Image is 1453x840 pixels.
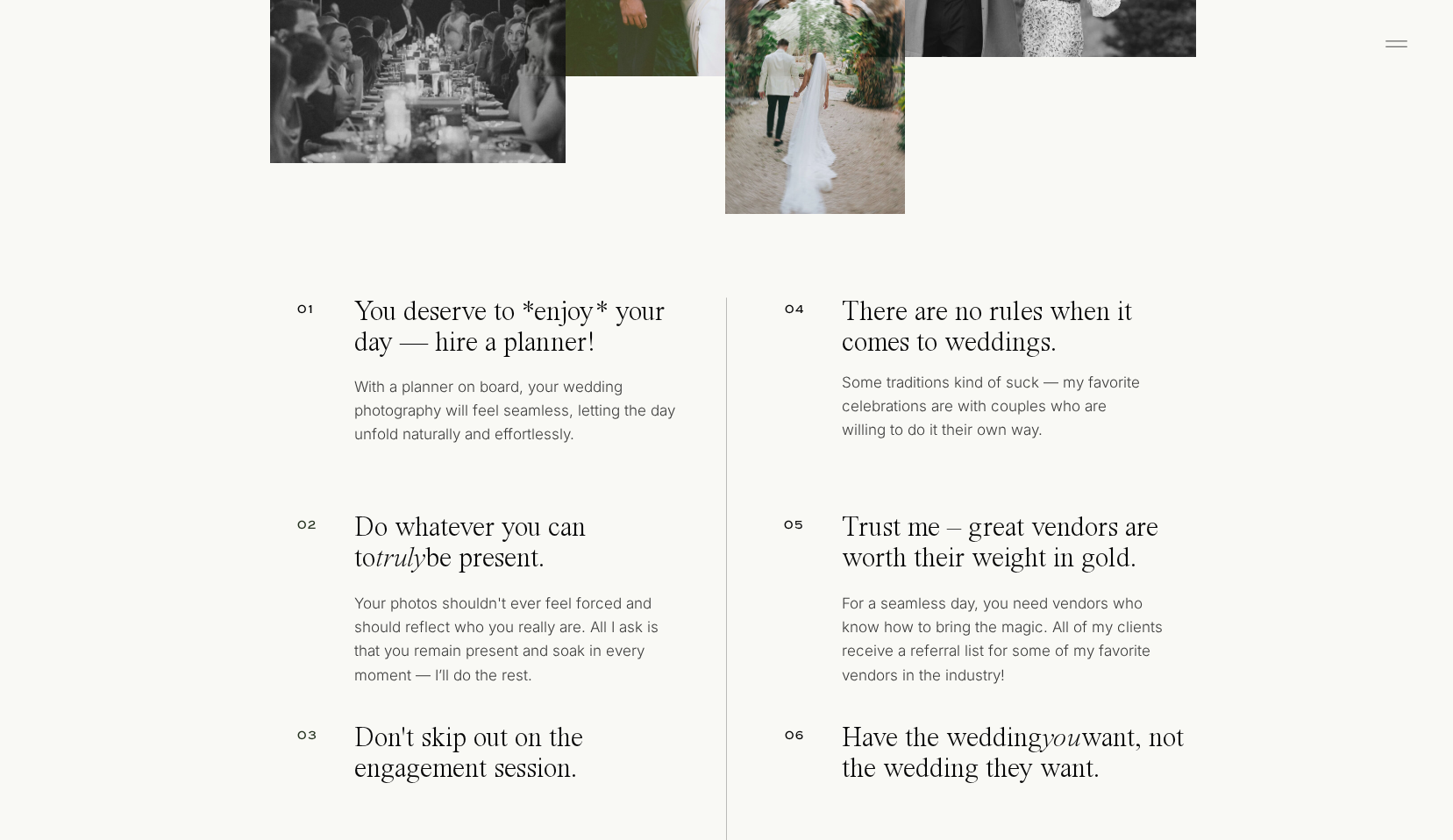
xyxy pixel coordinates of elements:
[1042,725,1081,753] i: you
[354,375,681,461] p: With a planner on board, your wedding photography will feel seamless, letting the day unfold natu...
[354,514,681,573] p: Do whatever you can to be present.
[842,298,1143,357] p: There are no rules when it comes to weddings.
[354,724,670,820] p: Don't skip out on the engagement session.
[354,592,681,682] p: Your photos shouldn't ever feel forced and should reflect who you really are. All I ask is that y...
[742,727,805,751] a: 06
[842,514,1209,592] p: Trust me – great vendors are worth their weight in gold.
[842,592,1173,687] p: For a seamless day, you need vendors who know how to bring the magic. All of my clients receive a...
[297,516,360,540] a: 02
[842,371,1153,473] p: Some traditions kind of suck — my favorite celebrations are with couples who are willing to do it...
[742,516,805,540] a: 05
[297,301,324,324] a: 01
[375,545,425,573] i: truly
[297,727,360,751] a: 03
[842,724,1193,792] p: Have the wedding want, not the wedding they want.
[742,301,805,324] a: 04
[354,298,670,361] p: You deserve to *enjoy* your day — hire a planner!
